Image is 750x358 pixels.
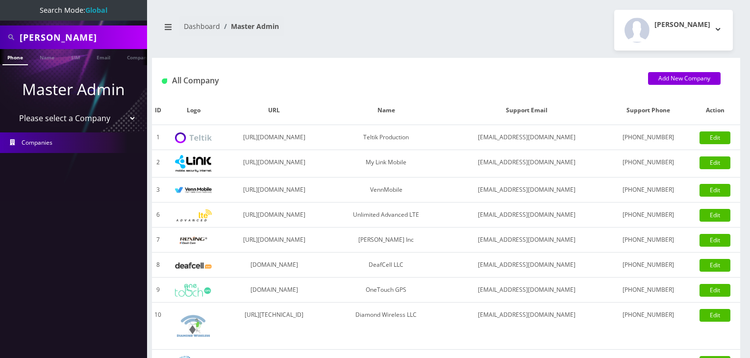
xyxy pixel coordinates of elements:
[152,125,164,150] td: 1
[152,303,164,350] td: 10
[175,236,212,245] img: Rexing Inc
[175,209,212,222] img: Unlimited Advanced LTE
[224,278,325,303] td: [DOMAIN_NAME]
[606,228,690,253] td: [PHONE_NUMBER]
[648,72,721,85] a: Add New Company
[224,303,325,350] td: [URL][TECHNICAL_ID]
[184,22,220,31] a: Dashboard
[152,150,164,178] td: 2
[175,262,212,269] img: DeafCell LLC
[448,178,606,203] td: [EMAIL_ADDRESS][DOMAIN_NAME]
[700,156,730,169] a: Edit
[152,178,164,203] td: 3
[448,125,606,150] td: [EMAIL_ADDRESS][DOMAIN_NAME]
[448,203,606,228] td: [EMAIL_ADDRESS][DOMAIN_NAME]
[606,150,690,178] td: [PHONE_NUMBER]
[224,96,325,125] th: URL
[448,150,606,178] td: [EMAIL_ADDRESS][DOMAIN_NAME]
[2,49,28,65] a: Phone
[162,78,167,84] img: All Company
[224,178,325,203] td: [URL][DOMAIN_NAME]
[175,187,212,194] img: VennMobile
[224,150,325,178] td: [URL][DOMAIN_NAME]
[40,5,107,15] span: Search Mode:
[606,203,690,228] td: [PHONE_NUMBER]
[175,284,212,297] img: OneTouch GPS
[85,5,107,15] strong: Global
[448,253,606,278] td: [EMAIL_ADDRESS][DOMAIN_NAME]
[175,132,212,144] img: Teltik Production
[162,76,633,85] h1: All Company
[325,125,448,150] td: Teltik Production
[122,49,155,64] a: Company
[22,138,52,147] span: Companies
[224,228,325,253] td: [URL][DOMAIN_NAME]
[152,96,164,125] th: ID
[700,234,730,247] a: Edit
[325,203,448,228] td: Unlimited Advanced LTE
[152,278,164,303] td: 9
[448,303,606,350] td: [EMAIL_ADDRESS][DOMAIN_NAME]
[220,21,279,31] li: Master Admin
[20,28,145,47] input: Search All Companies
[606,96,690,125] th: Support Phone
[700,209,730,222] a: Edit
[152,253,164,278] td: 8
[606,303,690,350] td: [PHONE_NUMBER]
[224,125,325,150] td: [URL][DOMAIN_NAME]
[92,49,115,64] a: Email
[448,278,606,303] td: [EMAIL_ADDRESS][DOMAIN_NAME]
[448,96,606,125] th: Support Email
[175,307,212,344] img: Diamond Wireless LLC
[700,284,730,297] a: Edit
[325,278,448,303] td: OneTouch GPS
[614,10,733,51] button: [PERSON_NAME]
[448,228,606,253] td: [EMAIL_ADDRESS][DOMAIN_NAME]
[606,125,690,150] td: [PHONE_NUMBER]
[325,150,448,178] td: My Link Mobile
[224,253,325,278] td: [DOMAIN_NAME]
[700,131,730,144] a: Edit
[66,49,85,64] a: SIM
[606,278,690,303] td: [PHONE_NUMBER]
[700,259,730,272] a: Edit
[700,309,730,322] a: Edit
[164,96,224,125] th: Logo
[224,203,325,228] td: [URL][DOMAIN_NAME]
[325,228,448,253] td: [PERSON_NAME] Inc
[606,253,690,278] td: [PHONE_NUMBER]
[152,203,164,228] td: 6
[325,178,448,203] td: VennMobile
[325,253,448,278] td: DeafCell LLC
[325,96,448,125] th: Name
[700,184,730,197] a: Edit
[690,96,740,125] th: Action
[35,49,59,64] a: Name
[159,16,439,44] nav: breadcrumb
[654,21,710,29] h2: [PERSON_NAME]
[606,178,690,203] td: [PHONE_NUMBER]
[152,228,164,253] td: 7
[175,155,212,172] img: My Link Mobile
[325,303,448,350] td: Diamond Wireless LLC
